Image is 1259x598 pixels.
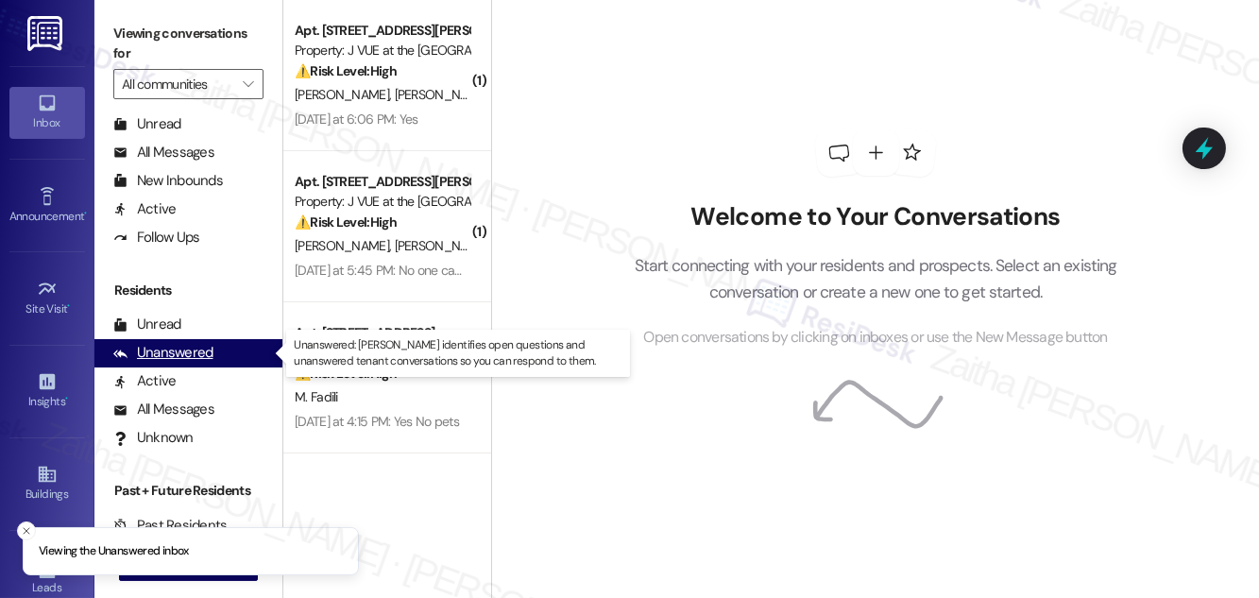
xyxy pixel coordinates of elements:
span: M. Fadili [295,388,338,405]
div: Unread [113,315,181,334]
span: • [84,207,87,220]
i:  [243,77,253,92]
p: Unanswered: [PERSON_NAME] identifies open questions and unanswered tenant conversations so you ca... [294,337,622,369]
a: Insights • [9,366,85,417]
div: New Inbounds [113,171,223,191]
div: Apt. [STREET_ADDRESS][PERSON_NAME] [295,172,469,192]
div: [DATE] at 5:45 PM: No one came to fix it [DATE], [PERSON_NAME]! :( [295,262,661,279]
strong: ⚠️ Risk Level: High [295,365,397,382]
p: Viewing the Unanswered inbox [39,543,189,560]
div: Residents [94,281,282,300]
div: Active [113,371,177,391]
span: [PERSON_NAME] [395,237,495,254]
img: ResiDesk Logo [27,16,66,51]
span: [PERSON_NAME] [295,237,395,254]
h2: Welcome to Your Conversations [605,202,1146,232]
strong: ⚠️ Risk Level: High [295,62,397,79]
span: [PERSON_NAME] [395,86,489,103]
strong: ⚠️ Risk Level: High [295,214,397,231]
span: • [65,392,68,405]
span: • [68,299,71,313]
div: Past + Future Residents [94,481,282,501]
div: Apt. [STREET_ADDRESS][PERSON_NAME] [295,21,469,41]
label: Viewing conversations for [113,19,264,69]
div: [DATE] at 6:06 PM: Yes [295,111,418,128]
div: Property: J VUE at the [GEOGRAPHIC_DATA] [295,41,469,60]
p: Start connecting with your residents and prospects. Select an existing conversation or create a n... [605,252,1146,306]
div: Property: J VUE at the [GEOGRAPHIC_DATA] [295,192,469,212]
div: Active [113,199,177,219]
div: Follow Ups [113,228,200,248]
div: [DATE] at 4:15 PM: Yes No pets [295,413,459,430]
input: All communities [122,69,233,99]
div: Apt. [STREET_ADDRESS] [295,323,469,343]
div: Unknown [113,428,194,448]
span: [PERSON_NAME] [295,86,395,103]
a: Buildings [9,458,85,509]
div: Unread [113,114,181,134]
div: Unanswered [113,343,213,363]
a: Inbox [9,87,85,138]
div: All Messages [113,143,214,162]
span: Open conversations by clicking on inboxes or use the New Message button [643,326,1107,350]
a: Site Visit • [9,273,85,324]
div: All Messages [113,400,214,419]
button: Close toast [17,521,36,540]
